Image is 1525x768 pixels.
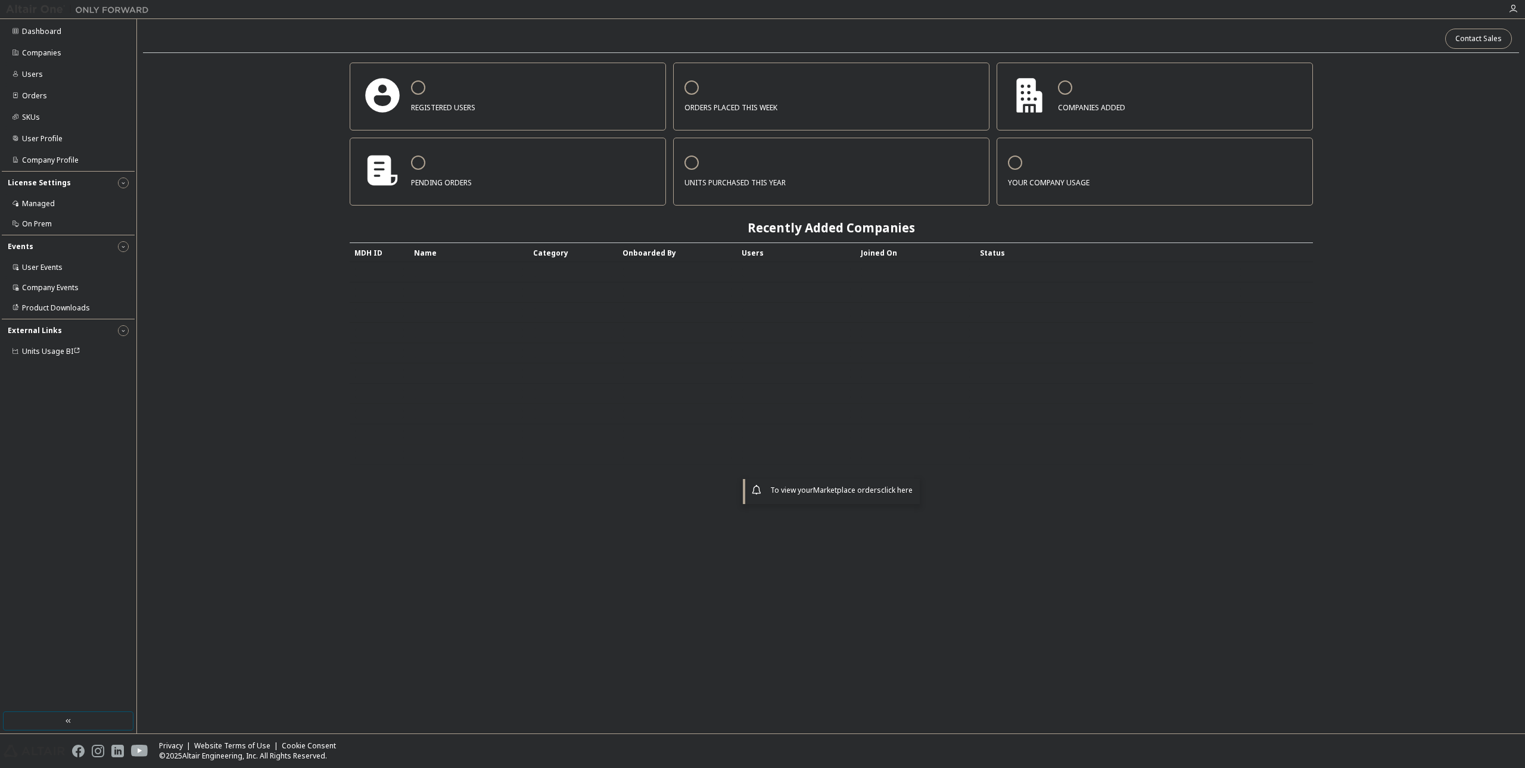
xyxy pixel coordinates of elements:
[22,48,61,58] div: Companies
[813,485,881,495] em: Marketplace orders
[131,745,148,757] img: youtube.svg
[8,326,62,335] div: External Links
[411,99,475,113] p: registered users
[1058,99,1125,113] p: companies added
[159,751,343,761] p: © 2025 Altair Engineering, Inc. All Rights Reserved.
[623,243,732,262] div: Onboarded By
[411,174,472,188] p: pending orders
[1008,174,1090,188] p: your company usage
[92,745,104,757] img: instagram.svg
[897,485,913,495] a: here
[770,485,913,495] span: To view your click
[22,134,63,144] div: User Profile
[350,220,1313,235] h2: Recently Added Companies
[22,27,61,36] div: Dashboard
[980,243,1241,262] div: Status
[22,113,40,122] div: SKUs
[4,745,65,757] img: altair_logo.svg
[742,243,851,262] div: Users
[533,243,613,262] div: Category
[159,741,194,751] div: Privacy
[22,219,52,229] div: On Prem
[22,283,79,293] div: Company Events
[684,174,786,188] p: units purchased this year
[282,741,343,751] div: Cookie Consent
[22,346,80,356] span: Units Usage BI
[194,741,282,751] div: Website Terms of Use
[72,745,85,757] img: facebook.svg
[22,70,43,79] div: Users
[6,4,155,15] img: Altair One
[22,263,63,272] div: User Events
[8,242,33,251] div: Events
[684,99,777,113] p: orders placed this week
[8,178,71,188] div: License Settings
[414,243,524,262] div: Name
[22,91,47,101] div: Orders
[22,156,79,165] div: Company Profile
[22,303,90,313] div: Product Downloads
[354,243,404,262] div: MDH ID
[111,745,124,757] img: linkedin.svg
[22,199,55,209] div: Managed
[1445,29,1512,49] button: Contact Sales
[861,243,970,262] div: Joined On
